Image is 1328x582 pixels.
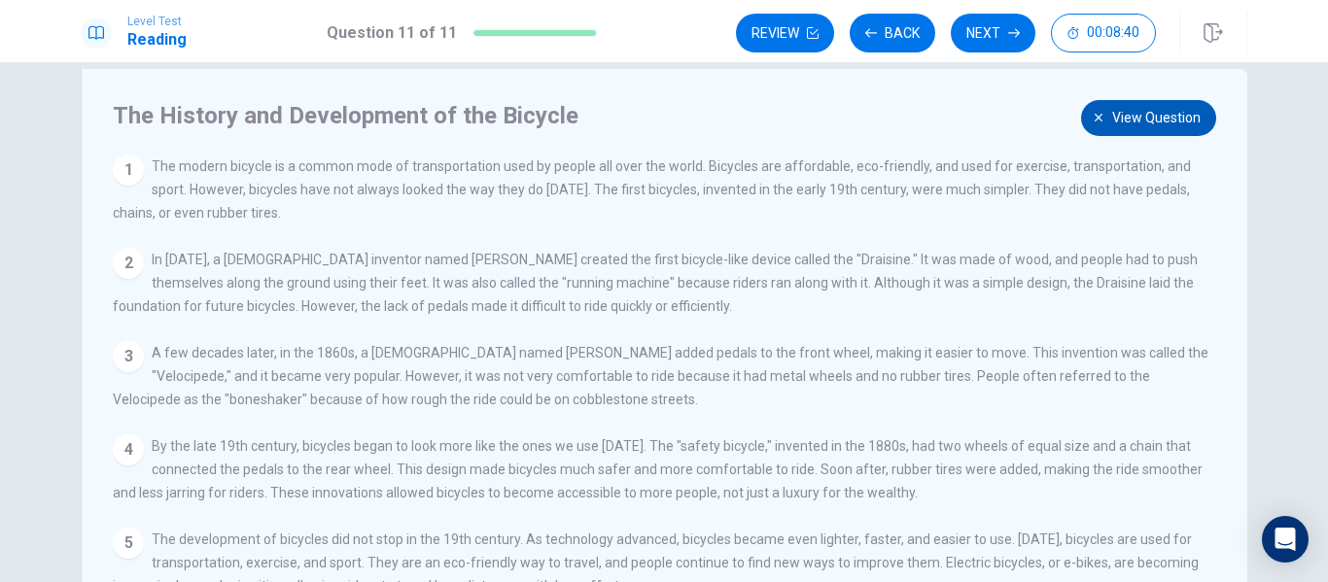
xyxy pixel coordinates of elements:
div: 2 [113,248,144,279]
span: Level Test [127,15,187,28]
div: 5 [113,528,144,559]
button: Review [736,14,834,52]
div: Open Intercom Messenger [1262,516,1309,563]
span: By the late 19th century, bicycles began to look more like the ones we use [DATE]. The "safety bi... [113,438,1203,500]
span: 00:08:40 [1087,25,1139,41]
div: 3 [113,341,144,372]
div: 1 [113,154,144,186]
h1: Question 11 of 11 [327,21,457,45]
span: In [DATE], a [DEMOGRAPHIC_DATA] inventor named [PERSON_NAME] created the first bicycle-like devic... [113,252,1198,314]
span: A few decades later, in the 1860s, a [DEMOGRAPHIC_DATA] named [PERSON_NAME] added pedals to the f... [113,345,1208,407]
button: Back [850,14,935,52]
span: The modern bicycle is a common mode of transportation used by people all over the world. Bicycles... [113,158,1191,221]
button: View question [1081,100,1216,136]
div: 4 [113,434,144,465]
h4: The History and Development of the Bicycle [113,100,1211,131]
span: View question [1112,106,1201,130]
button: 00:08:40 [1051,14,1156,52]
h1: Reading [127,28,187,51]
button: Next [951,14,1035,52]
